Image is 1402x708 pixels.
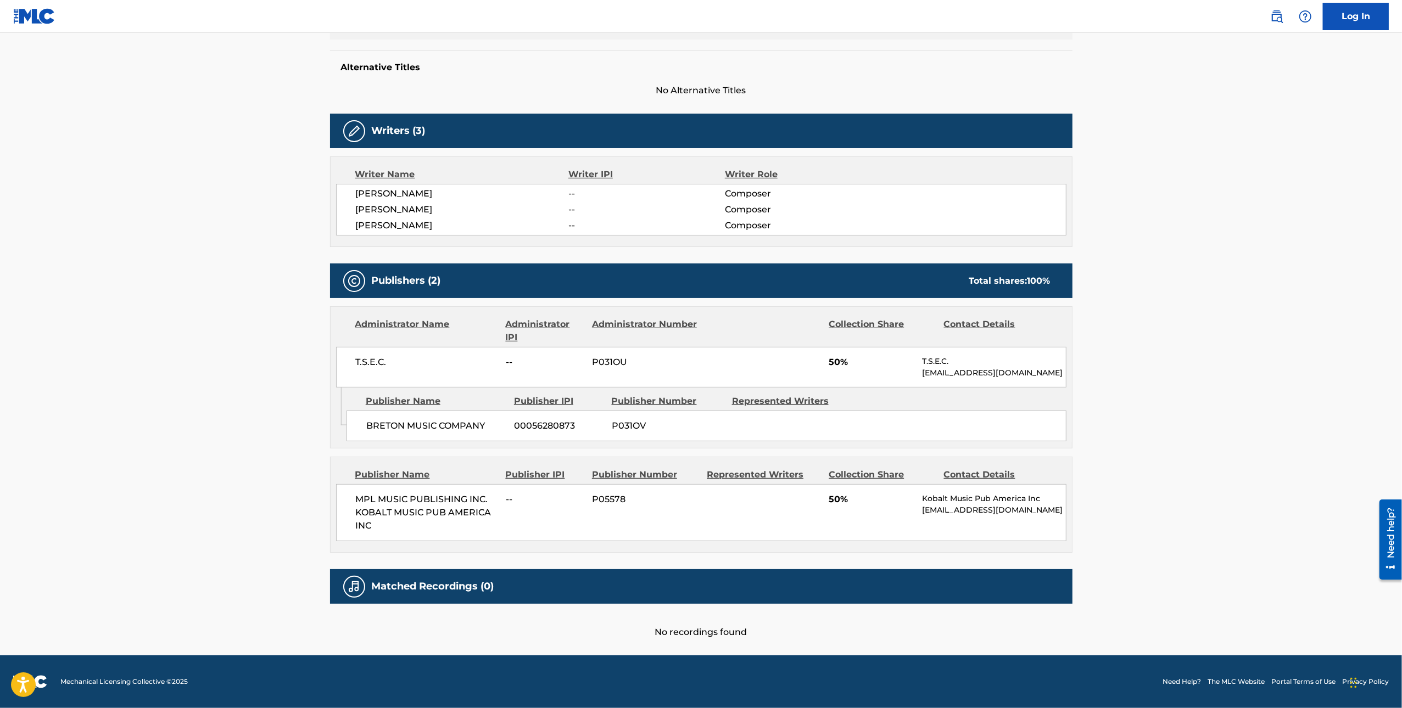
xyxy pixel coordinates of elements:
[355,468,498,481] div: Publisher Name
[348,274,361,288] img: Publishers
[506,356,584,369] span: --
[568,187,724,200] span: --
[592,318,699,344] div: Administrator Number
[922,493,1065,504] p: Kobalt Music Pub America Inc
[969,274,1051,288] div: Total shares:
[725,187,867,200] span: Composer
[592,493,699,506] span: P05578
[612,419,724,432] span: P031OV
[612,395,724,408] div: Publisher Number
[1342,677,1389,687] a: Privacy Policy
[356,493,498,532] span: MPL MUSIC PUBLISHING INC. KOBALT MUSIC PUB AMERICA INC
[592,356,699,369] span: P031OU
[1347,655,1402,708] iframe: Chat Widget
[1350,666,1357,699] div: Drag
[348,125,361,138] img: Writers
[13,8,55,24] img: MLC Logo
[725,203,867,216] span: Composer
[922,504,1065,516] p: [EMAIL_ADDRESS][DOMAIN_NAME]
[568,219,724,232] span: --
[1027,276,1051,286] span: 100 %
[725,168,867,181] div: Writer Role
[568,203,724,216] span: --
[372,580,494,593] h5: Matched Recordings (0)
[356,203,569,216] span: [PERSON_NAME]
[355,168,569,181] div: Writer Name
[922,356,1065,367] p: T.S.E.C.
[1294,5,1316,27] div: Help
[366,419,506,432] span: BRETON MUSIC COMPANY
[372,274,441,287] h5: Publishers (2)
[1270,10,1283,23] img: search
[568,168,725,181] div: Writer IPI
[356,219,569,232] span: [PERSON_NAME]
[330,604,1073,639] div: No recordings found
[944,318,1051,344] div: Contact Details
[348,580,361,593] img: Matched Recordings
[515,419,604,432] span: 00056280873
[944,468,1051,481] div: Contact Details
[707,468,820,481] div: Represented Writers
[1299,10,1312,23] img: help
[1163,677,1201,687] a: Need Help?
[506,493,584,506] span: --
[506,468,584,481] div: Publisher IPI
[829,468,935,481] div: Collection Share
[341,62,1062,73] h5: Alternative Titles
[13,675,47,688] img: logo
[829,318,935,344] div: Collection Share
[514,395,604,408] div: Publisher IPI
[1371,496,1402,584] iframe: Resource Center
[829,356,914,369] span: 50%
[356,187,569,200] span: [PERSON_NAME]
[725,219,867,232] span: Composer
[829,493,914,506] span: 50%
[922,367,1065,379] p: [EMAIL_ADDRESS][DOMAIN_NAME]
[1266,5,1288,27] a: Public Search
[1271,677,1336,687] a: Portal Terms of Use
[732,395,844,408] div: Represented Writers
[506,318,584,344] div: Administrator IPI
[356,356,498,369] span: T.S.E.C.
[355,318,498,344] div: Administrator Name
[366,395,506,408] div: Publisher Name
[330,84,1073,97] span: No Alternative Titles
[372,125,426,137] h5: Writers (3)
[1323,3,1389,30] a: Log In
[592,468,699,481] div: Publisher Number
[1208,677,1265,687] a: The MLC Website
[60,677,188,687] span: Mechanical Licensing Collective © 2025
